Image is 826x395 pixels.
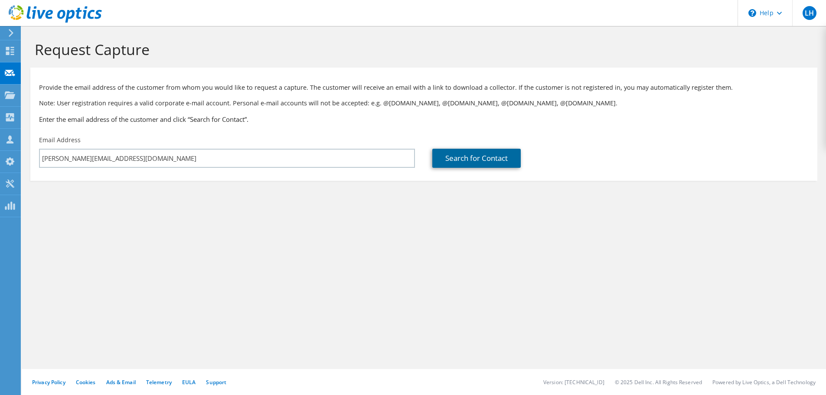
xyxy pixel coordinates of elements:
[146,379,172,386] a: Telemetry
[182,379,196,386] a: EULA
[39,114,809,124] h3: Enter the email address of the customer and click “Search for Contact”.
[39,83,809,92] p: Provide the email address of the customer from whom you would like to request a capture. The cust...
[76,379,96,386] a: Cookies
[206,379,226,386] a: Support
[35,40,809,59] h1: Request Capture
[748,9,756,17] svg: \n
[712,379,816,386] li: Powered by Live Optics, a Dell Technology
[615,379,702,386] li: © 2025 Dell Inc. All Rights Reserved
[39,136,81,144] label: Email Address
[106,379,136,386] a: Ads & Email
[432,149,521,168] a: Search for Contact
[803,6,816,20] span: LH
[32,379,65,386] a: Privacy Policy
[39,98,809,108] p: Note: User registration requires a valid corporate e-mail account. Personal e-mail accounts will ...
[543,379,604,386] li: Version: [TECHNICAL_ID]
